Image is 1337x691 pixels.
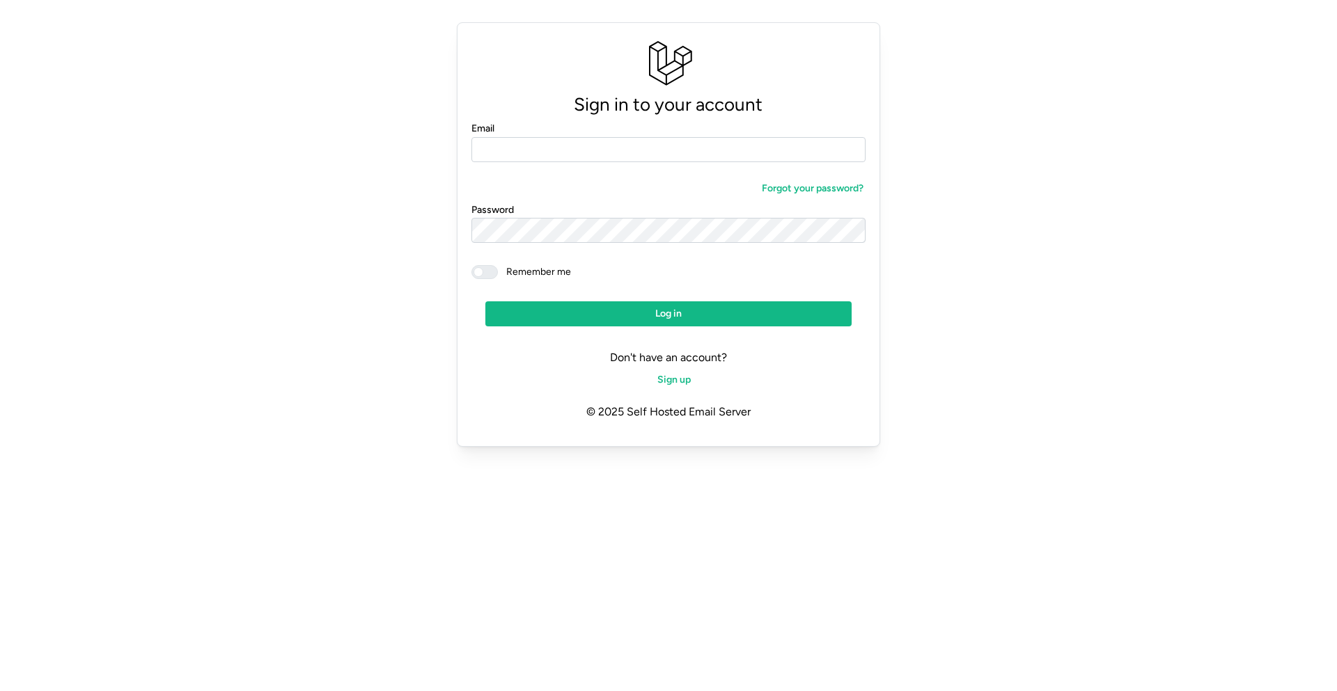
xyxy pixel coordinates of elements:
a: Sign up [644,367,693,392]
span: Log in [655,302,682,326]
p: © 2025 Self Hosted Email Server [471,392,866,432]
a: Forgot your password? [749,176,866,201]
span: Forgot your password? [762,177,863,200]
span: Remember me [498,265,571,279]
p: Sign in to your account [471,90,866,120]
label: Email [471,121,494,136]
span: Sign up [657,368,691,392]
label: Password [471,202,514,218]
p: Don't have an account? [471,349,866,367]
button: Log in [485,301,852,326]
